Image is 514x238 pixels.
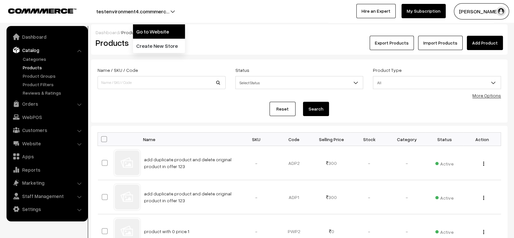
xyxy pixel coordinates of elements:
[313,133,350,146] th: Selling Price
[373,76,501,89] span: All
[454,3,509,20] button: [PERSON_NAME]
[8,190,86,202] a: Staff Management
[418,36,463,50] a: Import Products
[303,102,329,116] button: Search
[388,146,426,180] td: -
[8,124,86,136] a: Customers
[8,31,86,43] a: Dashboard
[98,67,138,73] label: Name / SKU / Code
[21,56,86,62] a: Categories
[350,180,388,214] td: -
[483,196,484,200] img: Menu
[8,111,86,123] a: WebPOS
[235,67,249,73] label: Status
[472,93,501,98] a: More Options
[435,227,454,235] span: Active
[238,146,275,180] td: -
[21,73,86,79] a: Product Groups
[238,180,275,214] td: -
[483,162,484,166] img: Menu
[356,4,396,18] a: Hire an Expert
[388,133,426,146] th: Category
[21,81,86,88] a: Product Filters
[8,98,86,110] a: Orders
[73,3,192,20] button: testenvironment4.commmerc…
[275,133,313,146] th: Code
[313,146,350,180] td: 300
[370,36,414,50] button: Export Products
[496,7,506,16] img: user
[8,177,86,189] a: Marketing
[133,24,185,39] a: Go to Website
[140,133,238,146] th: Name
[463,133,501,146] th: Action
[21,64,86,71] a: Products
[313,180,350,214] td: 300
[270,102,296,116] a: Reset
[96,29,503,36] div: /
[8,164,86,176] a: Reports
[402,4,446,18] a: My Subscription
[144,229,189,234] a: product with 0 price 1
[144,157,231,169] a: add duplicate product and delete original product in offer 123
[8,8,76,13] img: COMMMERCE
[373,67,402,73] label: Product Type
[8,203,86,215] a: Settings
[8,151,86,162] a: Apps
[235,76,363,89] span: Select Status
[21,89,86,96] a: Reviews & Ratings
[236,77,363,88] span: Select Status
[373,77,501,88] span: All
[8,44,86,56] a: Catalog
[435,159,454,167] span: Active
[483,230,484,234] img: Menu
[133,39,185,53] a: Create New Store
[435,193,454,201] span: Active
[121,30,141,35] span: Products
[426,133,463,146] th: Status
[8,138,86,149] a: Website
[275,146,313,180] td: ADP2
[467,36,503,50] a: Add Product
[350,133,388,146] th: Stock
[350,146,388,180] td: -
[96,38,225,48] h2: Products
[144,191,231,203] a: add duplicate product and delete original product in offer 123
[238,133,275,146] th: SKU
[388,180,426,214] td: -
[98,76,226,89] input: Name / SKU / Code
[275,180,313,214] td: ADP1
[8,7,65,14] a: COMMMERCE
[96,30,119,35] a: Dashboard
